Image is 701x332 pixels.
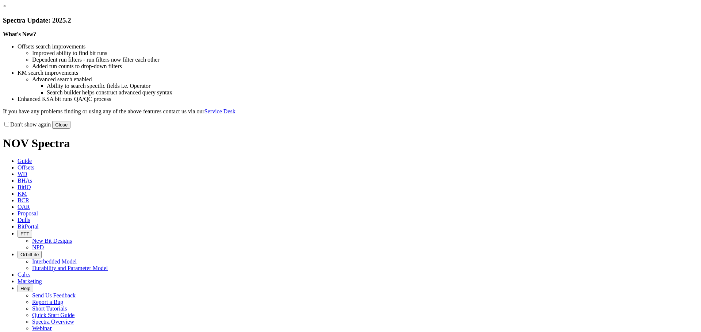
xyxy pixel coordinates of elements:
[3,137,698,150] h1: NOV Spectra
[3,16,698,24] h3: Spectra Update: 2025.2
[18,70,698,76] li: KM search improvements
[47,83,698,89] li: Ability to search specific fields i.e. Operator
[3,3,6,9] a: ×
[18,210,38,216] span: Proposal
[32,238,72,244] a: New Bit Designs
[18,171,27,177] span: WD
[32,292,76,298] a: Send Us Feedback
[4,122,9,126] input: Don't show again
[32,312,74,318] a: Quick Start Guide
[32,76,698,83] li: Advanced search enabled
[18,184,31,190] span: BitIQ
[18,278,42,284] span: Marketing
[18,96,698,102] li: Enhanced KSA bit runs QA/QC process
[18,177,32,184] span: BHAs
[3,108,698,115] p: If you have any problems finding or using any of the above features contact us via our
[47,89,698,96] li: Search builder helps construct advanced query syntax
[18,197,29,203] span: BCR
[32,265,108,271] a: Durability and Parameter Model
[32,56,698,63] li: Dependent run filters - run filters now filter each other
[18,223,39,230] span: BitPortal
[32,319,74,325] a: Spectra Overview
[18,272,31,278] span: Calcs
[32,244,44,250] a: NPD
[18,164,34,171] span: Offsets
[32,325,52,331] a: Webinar
[18,43,698,50] li: Offsets search improvements
[32,299,63,305] a: Report a Bug
[18,204,30,210] span: OAR
[32,63,698,70] li: Added run counts to drop-down filters
[18,217,30,223] span: Dulls
[204,108,235,114] a: Service Desk
[20,286,30,291] span: Help
[52,121,70,129] button: Close
[20,231,29,237] span: FTT
[32,50,698,56] li: Improved ability to find bit runs
[20,252,39,257] span: OrbitLite
[18,158,32,164] span: Guide
[3,31,36,37] strong: What's New?
[32,258,77,265] a: Interbedded Model
[18,191,27,197] span: KM
[32,305,67,312] a: Short Tutorials
[3,121,51,128] label: Don't show again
